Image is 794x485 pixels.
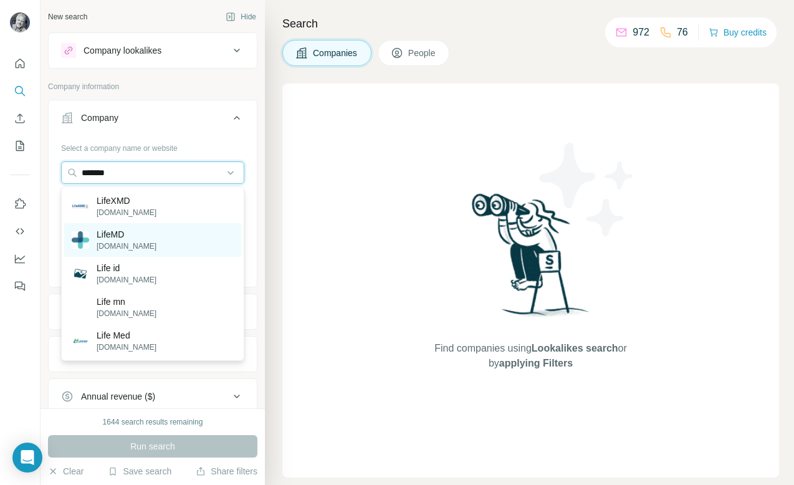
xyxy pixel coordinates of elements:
button: Industry [49,297,257,327]
p: 972 [633,25,649,40]
span: People [408,47,437,59]
p: 76 [677,25,688,40]
p: LifeXMD [97,194,156,207]
h4: Search [282,15,779,32]
img: Life Med [72,332,89,350]
div: Annual revenue ($) [81,390,155,403]
img: Surfe Illustration - Stars [531,133,643,246]
p: [DOMAIN_NAME] [97,308,156,319]
button: Quick start [10,52,30,75]
img: LifeXMD [72,198,89,215]
div: Company lookalikes [84,44,161,57]
button: Use Surfe on LinkedIn [10,193,30,215]
span: Companies [313,47,358,59]
p: [DOMAIN_NAME] [97,342,156,353]
p: [DOMAIN_NAME] [97,207,156,218]
button: Search [10,80,30,102]
button: HQ location [49,339,257,369]
p: Life mn [97,295,156,308]
div: Open Intercom Messenger [12,443,42,473]
span: Lookalikes search [532,343,618,353]
p: [DOMAIN_NAME] [97,241,156,252]
button: Feedback [10,275,30,297]
img: Life id [72,265,89,282]
button: Enrich CSV [10,107,30,130]
div: Select a company name or website [61,138,244,154]
button: Dashboard [10,247,30,270]
img: Avatar [10,12,30,32]
button: Save search [108,465,171,478]
img: Surfe Illustration - Woman searching with binoculars [466,190,596,329]
button: Annual revenue ($) [49,382,257,411]
span: Find companies using or by [431,341,630,371]
p: Company information [48,81,257,92]
button: Hide [217,7,265,26]
p: Life id [97,262,156,274]
button: Use Surfe API [10,220,30,242]
span: applying Filters [499,358,573,368]
button: My lists [10,135,30,157]
p: LifeMD [97,228,156,241]
p: Life Med [97,329,156,342]
button: Clear [48,465,84,478]
p: [DOMAIN_NAME] [97,274,156,286]
button: Share filters [196,465,257,478]
button: Company [49,103,257,138]
div: Company [81,112,118,124]
div: New search [48,11,87,22]
button: Company lookalikes [49,36,257,65]
img: Life mn [72,306,89,309]
img: LifeMD [72,231,89,249]
div: 1644 search results remaining [103,416,203,428]
button: Buy credits [709,24,767,41]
